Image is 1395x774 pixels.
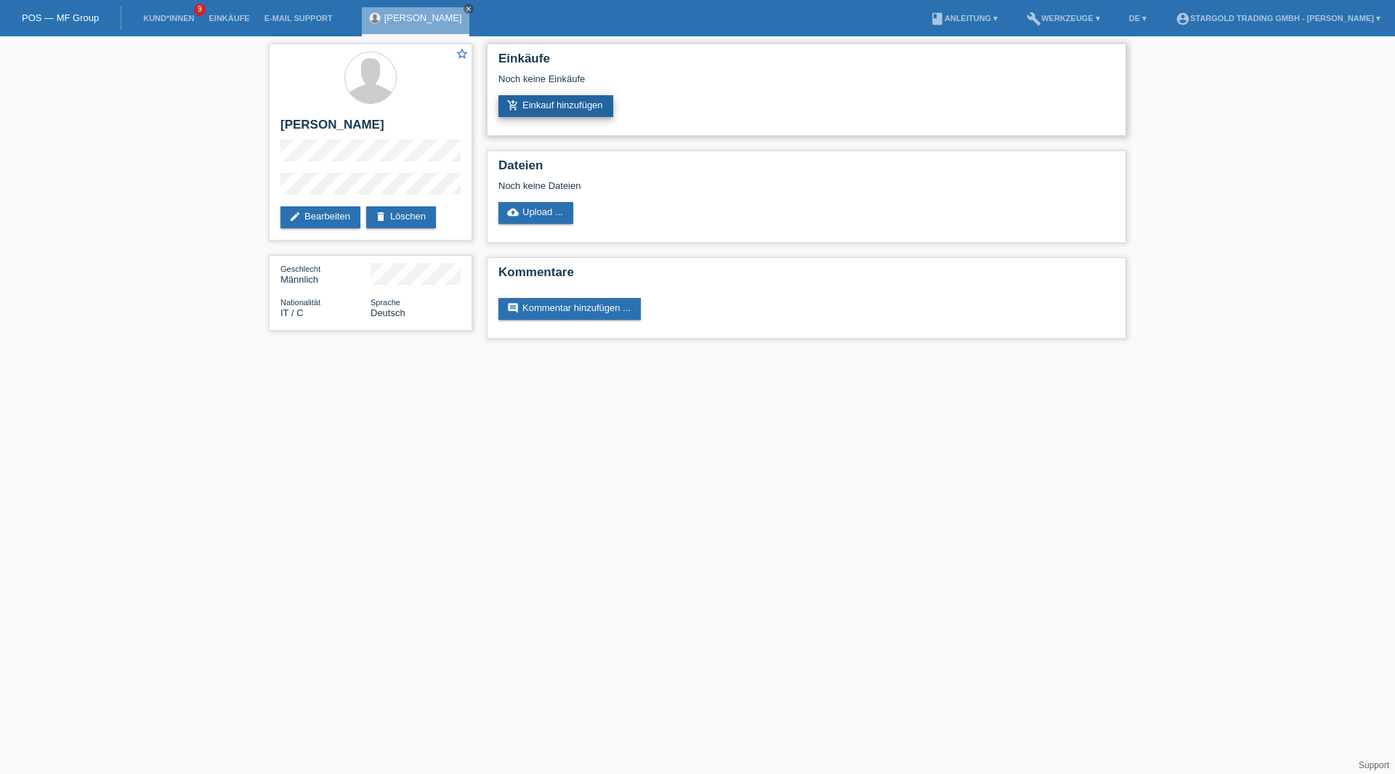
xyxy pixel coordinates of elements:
span: Italien / C / 19.06.2005 [280,307,304,318]
a: E-Mail Support [257,14,340,23]
i: star_border [456,47,469,60]
i: add_shopping_cart [507,100,519,111]
h2: [PERSON_NAME] [280,118,461,140]
h2: Einkäufe [498,52,1115,73]
a: Support [1359,760,1389,770]
a: add_shopping_cartEinkauf hinzufügen [498,95,613,117]
a: editBearbeiten [280,206,360,228]
div: Männlich [280,263,371,285]
a: close [464,4,474,14]
i: cloud_upload [507,206,519,218]
a: POS — MF Group [22,12,99,23]
a: Einkäufe [201,14,256,23]
span: 9 [194,4,206,16]
i: book [930,12,945,26]
div: Noch keine Dateien [498,180,942,191]
a: deleteLöschen [366,206,436,228]
a: Kund*innen [136,14,201,23]
a: [PERSON_NAME] [384,12,462,23]
a: commentKommentar hinzufügen ... [498,298,641,320]
a: buildWerkzeuge ▾ [1019,14,1107,23]
i: account_circle [1176,12,1190,26]
h2: Dateien [498,158,1115,180]
a: cloud_uploadUpload ... [498,202,573,224]
i: delete [375,211,387,222]
i: comment [507,302,519,314]
span: Deutsch [371,307,405,318]
a: DE ▾ [1122,14,1154,23]
span: Sprache [371,298,400,307]
span: Nationalität [280,298,320,307]
a: star_border [456,47,469,63]
a: bookAnleitung ▾ [923,14,1005,23]
div: Noch keine Einkäufe [498,73,1115,95]
span: Geschlecht [280,265,320,273]
a: account_circleStargold Trading GmbH - [PERSON_NAME] ▾ [1168,14,1388,23]
i: close [465,5,472,12]
i: build [1027,12,1041,26]
i: edit [289,211,301,222]
h2: Kommentare [498,265,1115,287]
